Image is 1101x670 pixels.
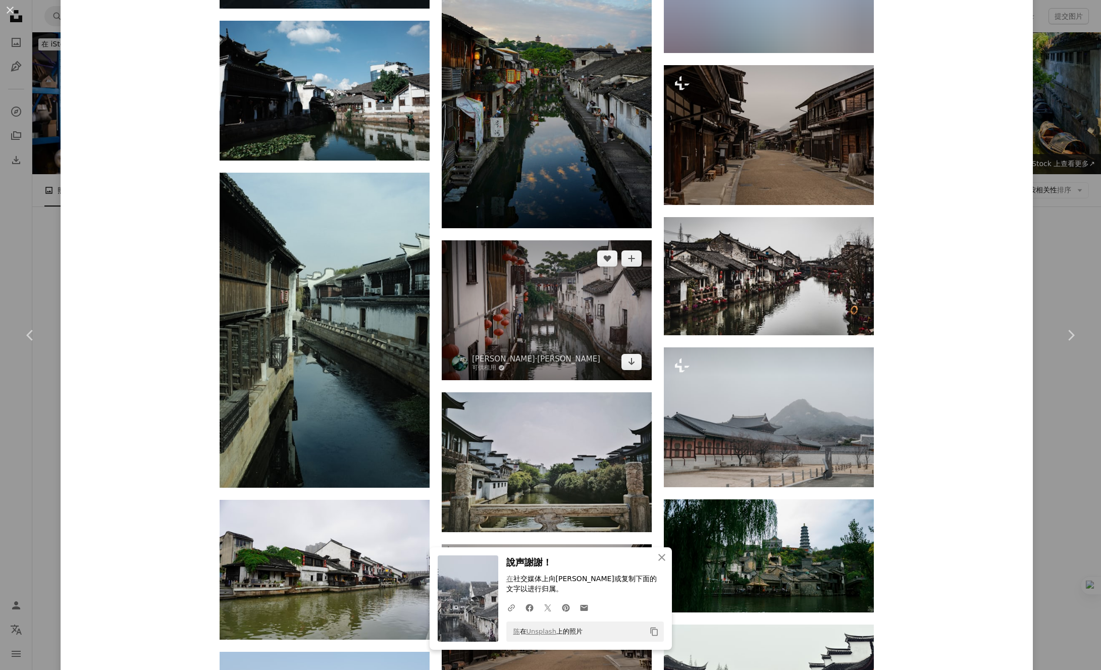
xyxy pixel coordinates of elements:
[556,628,583,635] font: 上的照片
[472,364,600,372] a: 可供租用
[664,413,874,422] a: 以山为背景的建筑物
[664,65,874,205] img: 一条狭窄的街道两旁都是木制建筑
[520,597,539,617] a: 在 Facebook 上分享
[220,326,430,335] a: 一条河流流经两栋相邻的建筑物之间
[597,250,617,267] button: 喜欢
[1040,287,1101,384] a: 下一个
[621,250,642,267] button: 添加到收藏夹
[621,354,642,370] a: 下载
[442,240,652,380] img: 一条河流穿过建筑物旁的小镇
[664,271,874,280] a: 水体旁边的白色和黑色房屋
[557,597,575,617] a: 在 Pinterest 上分享
[520,628,527,635] font: 在
[442,392,652,532] img: 白天，水体附近的白色和黑色混凝土建筑
[220,173,430,488] img: 一条河流流经两栋相邻的建筑物之间
[442,66,652,75] a: 一条运河穿过一个历史悠久的中国村庄。
[442,305,652,315] a: 一条河流穿过建筑物旁的小镇
[220,565,430,574] a: 白天，白色天空下水体附近的房屋
[513,628,520,635] a: 陈
[664,217,874,335] img: 水体旁边的白色和黑色房屋
[513,575,614,583] font: 社交媒体上向[PERSON_NAME]
[220,86,430,95] a: 传统的中国建筑沿着铺满睡莲的运河而建。
[472,354,600,364] a: [PERSON_NAME]·[PERSON_NAME]
[506,575,513,583] a: 在
[539,597,557,617] a: 在 Twitter 上分享
[220,21,430,161] img: 传统的中国建筑沿着铺满睡莲的运河而建。
[452,355,468,371] img: 前往 Seele An 的个人资料
[220,500,430,640] img: 白天，白色天空下水体附近的房屋
[472,364,496,371] font: 可供租用
[575,597,593,617] a: 通过电子邮件分享
[506,575,657,593] font: 或复制下面的文字以进行归属。
[664,499,874,613] img: 一组靠近水体的建筑物
[527,628,556,635] a: Unsplash
[646,623,663,640] button: 复制到剪贴板
[664,347,874,487] img: 以山为背景的建筑物
[442,457,652,467] a: 白天，水体附近的白色和黑色混凝土建筑
[472,354,600,364] font: [PERSON_NAME]·[PERSON_NAME]
[664,551,874,560] a: 一组靠近水体的建筑物
[506,557,552,568] font: 說声謝謝！
[664,130,874,139] a: 一条狭窄的街道两旁都是木制建筑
